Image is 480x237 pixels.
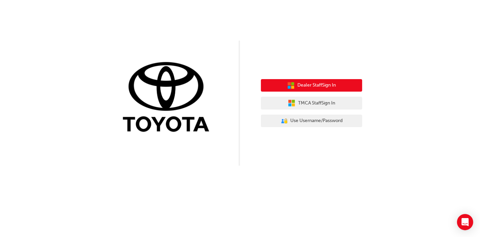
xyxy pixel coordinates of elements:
[261,79,362,92] button: Dealer StaffSign In
[261,115,362,127] button: Use Username/Password
[261,97,362,110] button: TMCA StaffSign In
[457,214,473,230] div: Open Intercom Messenger
[291,117,343,125] span: Use Username/Password
[298,99,335,107] span: TMCA Staff Sign In
[118,61,219,135] img: Trak
[297,81,336,89] span: Dealer Staff Sign In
